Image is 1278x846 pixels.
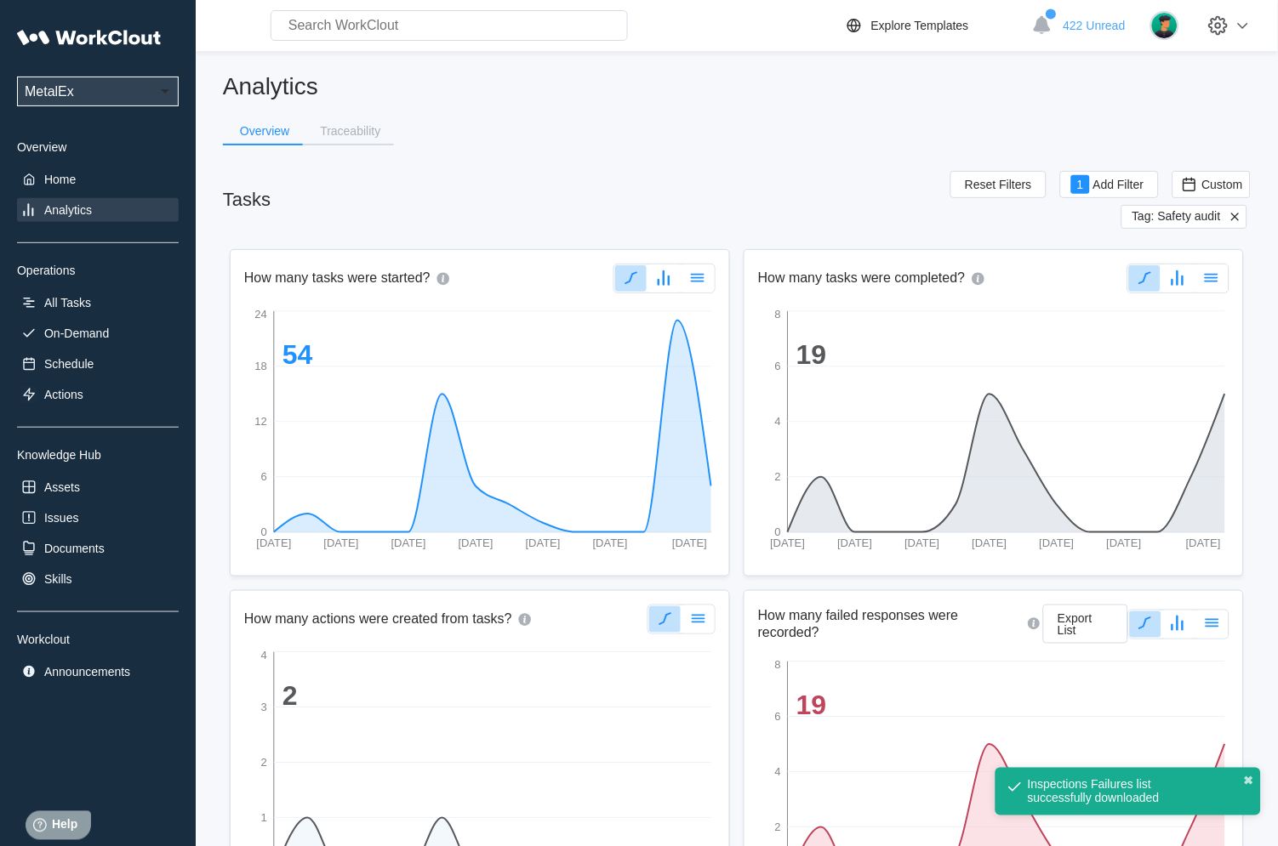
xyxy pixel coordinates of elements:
input: Search WorkClout [271,10,628,41]
tspan: 8 [775,309,781,321]
h2: How many failed responses were recorded? [758,607,1022,641]
div: Schedule [44,357,94,371]
div: 1 [1071,175,1090,194]
tspan: [DATE] [1040,537,1075,549]
tspan: [DATE] [1186,537,1221,549]
tspan: [DATE] [257,537,292,549]
tspan: [DATE] [593,537,628,549]
a: Assets [17,475,179,499]
tspan: 4 [775,766,781,779]
div: Operations [17,264,179,277]
button: Overview [223,118,303,144]
tspan: 1 [261,812,267,825]
span: Reset Filters [965,179,1032,190]
div: Tasks [223,189,271,211]
div: Issues [44,511,78,525]
div: Analytics [44,203,92,217]
tspan: 6 [775,711,781,724]
div: Overview [17,140,179,154]
tspan: 54 [282,340,313,371]
tspan: 2 [775,471,781,484]
div: Skills [44,572,72,586]
div: Knowledge Hub [17,448,179,462]
div: Announcements [44,665,130,679]
tspan: [DATE] [771,537,806,549]
tspan: 0 [775,526,781,539]
tspan: 0 [261,526,267,539]
h2: How many tasks were completed? [758,270,966,288]
div: Explore Templates [871,19,969,32]
div: On-Demand [44,326,109,340]
tspan: 8 [775,659,781,672]
tspan: 4 [261,650,267,662]
h2: Analytics [223,71,1251,101]
div: Workclout [17,633,179,646]
tspan: 24 [255,309,267,321]
button: 1Add Filter [1060,171,1159,198]
a: Schedule [17,352,179,376]
a: Explore Templates [844,15,1024,36]
a: Analytics [17,198,179,222]
tspan: 18 [255,361,267,373]
tspan: [DATE] [324,537,359,549]
tspan: 6 [775,361,781,373]
a: Skills [17,567,179,591]
div: Inspections Failures list successfully downloaded [1028,778,1208,805]
img: user.png [1150,11,1179,40]
h2: How many actions were created from tasks? [244,610,512,629]
div: Traceability [320,125,380,137]
tspan: 4 [775,416,781,429]
a: On-Demand [17,321,179,345]
tspan: 2 [261,757,267,769]
span: Tag: Safety audit [1133,209,1221,224]
tspan: 2 [775,821,781,834]
a: Announcements [17,660,179,684]
tspan: [DATE] [526,537,561,549]
div: All Tasks [44,296,91,309]
tspan: 19 [796,340,827,371]
span: Custom [1202,178,1243,191]
a: Documents [17,537,179,560]
tspan: 6 [261,471,267,484]
div: Assets [44,480,80,494]
tspan: 19 [796,690,827,721]
div: Overview [240,125,289,137]
a: Actions [17,383,179,406]
span: Add Filter [1093,179,1144,190]
tspan: [DATE] [905,537,940,549]
h2: How many tasks were started? [244,270,431,288]
div: Home [44,173,76,186]
button: Reset Filters [950,171,1047,198]
tspan: [DATE] [391,537,426,549]
tspan: [DATE] [459,537,494,549]
span: Export List [1058,612,1114,636]
tspan: [DATE] [1107,537,1142,549]
tspan: [DATE] [838,537,873,549]
button: Traceability [303,118,394,144]
div: Documents [44,542,105,555]
a: Home [17,167,179,191]
tspan: 2 [282,681,298,712]
button: Export List [1043,605,1128,644]
a: All Tasks [17,291,179,315]
tspan: [DATE] [973,537,1007,549]
button: close [1244,775,1254,788]
span: 422 Unread [1064,19,1126,32]
a: Issues [17,506,179,530]
tspan: 3 [261,701,267,714]
div: Actions [44,388,83,401]
tspan: 12 [255,416,267,429]
tspan: [DATE] [672,537,707,549]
